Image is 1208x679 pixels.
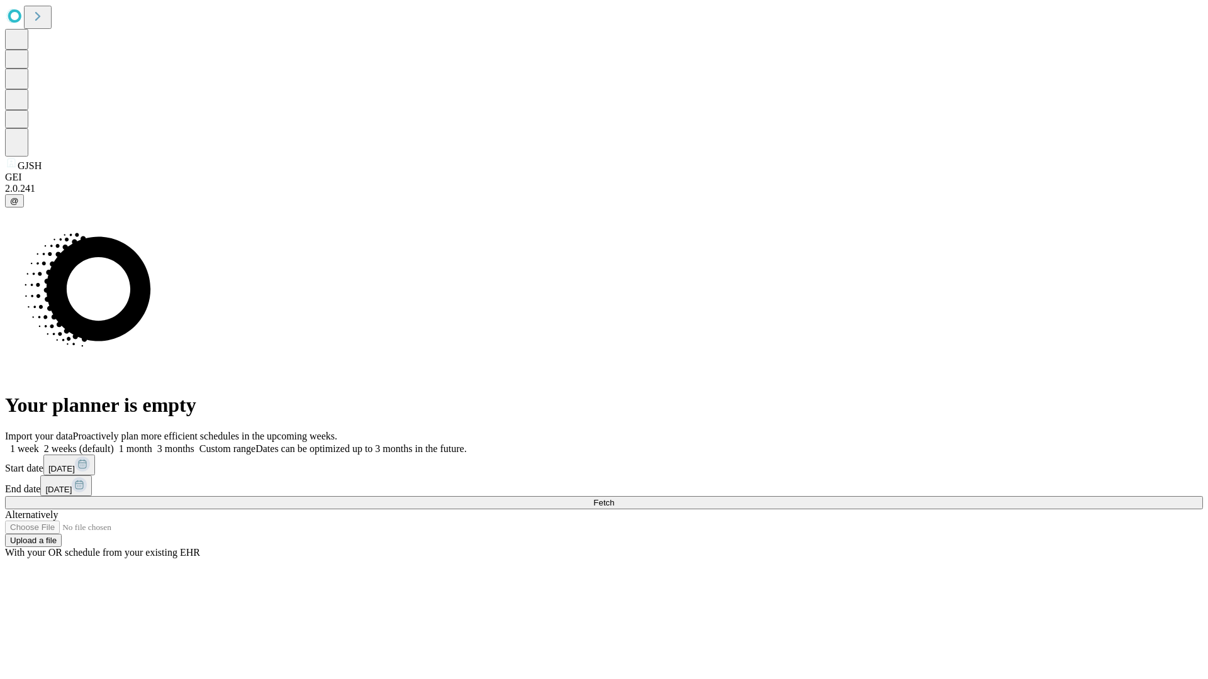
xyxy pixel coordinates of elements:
span: Proactively plan more efficient schedules in the upcoming weeks. [73,431,337,441]
button: @ [5,194,24,207]
span: [DATE] [45,485,72,494]
span: 2 weeks (default) [44,443,114,454]
span: Fetch [593,498,614,507]
span: Custom range [199,443,255,454]
span: With your OR schedule from your existing EHR [5,547,200,558]
h1: Your planner is empty [5,394,1203,417]
span: @ [10,196,19,206]
div: 2.0.241 [5,183,1203,194]
span: 1 week [10,443,39,454]
button: [DATE] [43,455,95,475]
div: GEI [5,172,1203,183]
button: Fetch [5,496,1203,509]
button: [DATE] [40,475,92,496]
span: 1 month [119,443,152,454]
span: [DATE] [48,464,75,473]
span: 3 months [157,443,194,454]
span: Dates can be optimized up to 3 months in the future. [255,443,466,454]
div: Start date [5,455,1203,475]
span: Alternatively [5,509,58,520]
span: Import your data [5,431,73,441]
div: End date [5,475,1203,496]
button: Upload a file [5,534,62,547]
span: GJSH [18,160,42,171]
